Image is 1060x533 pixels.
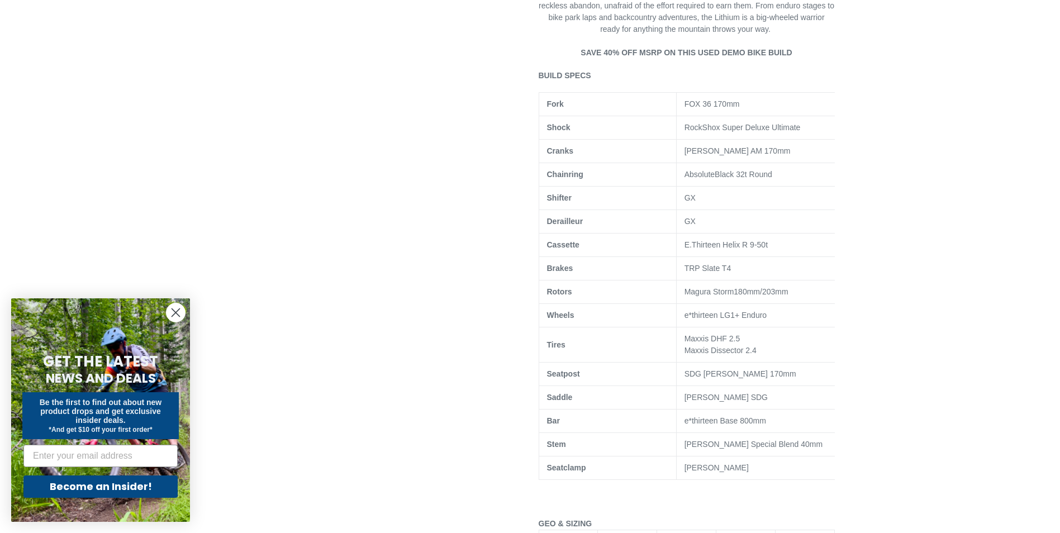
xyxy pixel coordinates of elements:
span: SAVE 40% OFF MSRP ON THIS USED DEMO BIKE BUILD [581,48,792,57]
span: *And get $10 off your first order* [49,426,152,434]
td: [PERSON_NAME] Special Blend 40mm [676,433,844,456]
span: Be the first to find out about new product drops and get exclusive insider deals. [40,398,162,425]
span: [PERSON_NAME] AM 170mm [685,146,791,155]
span: AbsoluteBlack 32t Round [685,170,772,179]
span: e*thirteen LG1+ Enduro [685,311,767,320]
b: Shifter [547,193,572,202]
td: GX [676,210,844,234]
b: Saddle [547,393,573,402]
td: GX [676,187,844,210]
td: Magura Storm180mm/203mm [676,280,844,304]
button: Become an Insider! [23,475,178,498]
span: . [768,25,771,34]
span: From enduro stages to bike park laps and backcountry adventures, the Lithium is a big-wheeled war... [548,1,834,34]
span: BUILD SPECS [539,71,591,80]
b: Fork [547,99,564,108]
span: GET THE LATEST [43,351,158,372]
b: Bar [547,416,560,425]
span: FOX 36 170mm [685,99,740,108]
b: Seatclamp [547,463,586,472]
span: GEO & SIZING [539,519,592,528]
td: TRP Slate T4 [676,257,844,280]
b: Derailleur [547,217,583,226]
td: SDG [PERSON_NAME] 170mm [676,363,844,386]
b: Rotors [547,287,572,296]
span: RockShox Super Deluxe Ultimate [685,123,801,132]
button: Close dialog [166,303,186,322]
td: [PERSON_NAME] SDG [676,386,844,410]
b: Cassette [547,240,579,249]
b: Wheels [547,311,574,320]
b: Shock [547,123,571,132]
p: Maxxis DHF 2.5 Maxxis Dissector 2.4 [685,333,836,356]
b: Cranks [547,146,573,155]
b: Seatpost [547,369,580,378]
span: NEWS AND DEALS [46,369,156,387]
input: Enter your email address [23,445,178,467]
td: [PERSON_NAME] [676,456,844,480]
span: E.Thirteen Helix R 9-50t [685,240,768,249]
b: Chainring [547,170,583,179]
span: e*thirteen Base 800mm [685,416,766,425]
b: Stem [547,440,566,449]
b: Brakes [547,264,573,273]
b: Tires [547,340,565,349]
